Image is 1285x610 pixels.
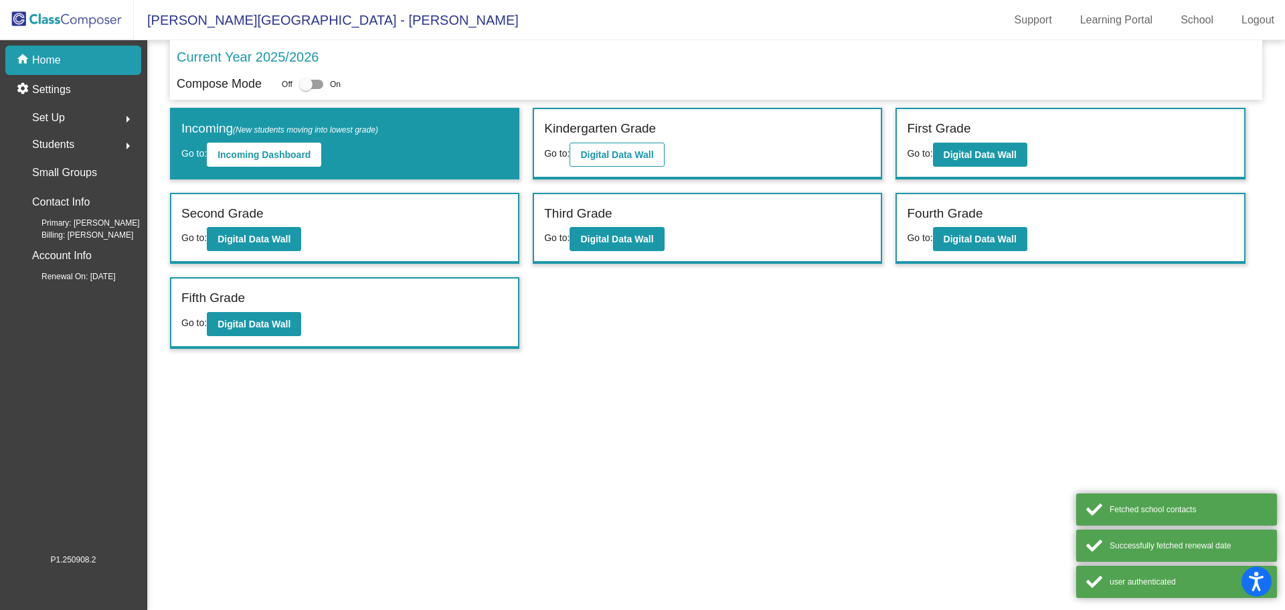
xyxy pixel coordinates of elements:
[907,204,982,224] label: Fourth Grade
[32,135,74,154] span: Students
[1231,9,1285,31] a: Logout
[907,119,970,139] label: First Grade
[181,232,207,243] span: Go to:
[282,78,292,90] span: Off
[1110,504,1267,516] div: Fetched school contacts
[16,52,32,68] mat-icon: home
[330,78,341,90] span: On
[20,217,140,229] span: Primary: [PERSON_NAME]
[907,148,932,159] span: Go to:
[544,119,656,139] label: Kindergarten Grade
[177,75,262,93] p: Compose Mode
[32,108,65,127] span: Set Up
[944,149,1017,160] b: Digital Data Wall
[1110,576,1267,588] div: user authenticated
[181,289,245,308] label: Fifth Grade
[1004,9,1063,31] a: Support
[570,143,664,167] button: Digital Data Wall
[907,232,932,243] span: Go to:
[1170,9,1224,31] a: School
[207,227,301,251] button: Digital Data Wall
[1110,540,1267,552] div: Successfully fetched renewal date
[544,232,570,243] span: Go to:
[134,9,519,31] span: [PERSON_NAME][GEOGRAPHIC_DATA] - [PERSON_NAME]
[218,234,290,244] b: Digital Data Wall
[1069,9,1164,31] a: Learning Portal
[933,143,1027,167] button: Digital Data Wall
[580,149,653,160] b: Digital Data Wall
[32,193,90,212] p: Contact Info
[32,246,92,265] p: Account Info
[20,229,133,241] span: Billing: [PERSON_NAME]
[120,111,136,127] mat-icon: arrow_right
[181,317,207,328] span: Go to:
[181,204,264,224] label: Second Grade
[181,148,207,159] span: Go to:
[944,234,1017,244] b: Digital Data Wall
[32,163,97,182] p: Small Groups
[120,138,136,154] mat-icon: arrow_right
[570,227,664,251] button: Digital Data Wall
[207,143,321,167] button: Incoming Dashboard
[580,234,653,244] b: Digital Data Wall
[218,149,311,160] b: Incoming Dashboard
[544,204,612,224] label: Third Grade
[207,312,301,336] button: Digital Data Wall
[32,52,61,68] p: Home
[16,82,32,98] mat-icon: settings
[177,47,319,67] p: Current Year 2025/2026
[218,319,290,329] b: Digital Data Wall
[32,82,71,98] p: Settings
[181,119,378,139] label: Incoming
[544,148,570,159] span: Go to:
[20,271,115,283] span: Renewal On: [DATE]
[933,227,1027,251] button: Digital Data Wall
[233,125,378,135] span: (New students moving into lowest grade)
